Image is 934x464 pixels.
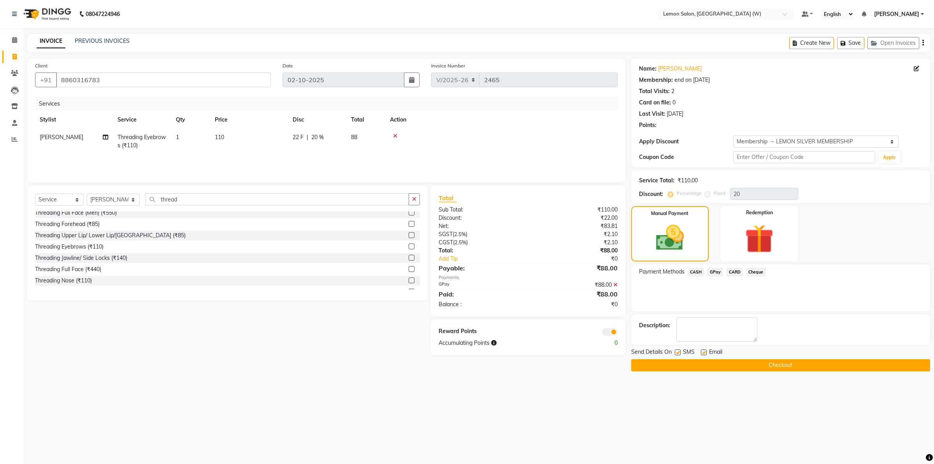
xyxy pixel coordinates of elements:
[433,247,528,255] div: Total:
[837,37,864,49] button: Save
[176,134,179,141] span: 1
[433,339,576,347] div: Accumulating Points
[385,111,618,129] th: Action
[35,288,104,296] div: Threading Nose Men (₹140)
[746,268,766,277] span: Cheque
[433,222,528,230] div: Net:
[431,62,465,69] label: Invoice Number
[146,193,409,205] input: Search or Scan
[639,65,657,73] div: Name:
[639,321,670,330] div: Description:
[439,231,453,238] span: SGST
[707,268,723,277] span: GPay
[651,210,688,217] label: Manual Payment
[528,263,623,273] div: ₹88.00
[311,133,324,141] span: 20 %
[639,268,685,276] span: Payment Methods
[171,111,210,129] th: Qty
[639,121,657,129] div: Points:
[439,239,453,246] span: CGST
[726,268,743,277] span: CARD
[528,206,623,214] div: ₹110.00
[528,238,623,247] div: ₹2.10
[867,37,919,49] button: Open Invoices
[433,281,528,289] div: GPay
[683,348,695,358] span: SMS
[631,348,672,358] span: Send Details On
[647,222,693,254] img: _cash.svg
[433,300,528,309] div: Balance :
[528,247,623,255] div: ₹88.00
[671,87,674,95] div: 2
[639,110,665,118] div: Last Visit:
[210,111,288,129] th: Price
[35,220,100,228] div: Threading Forehead (₹85)
[658,65,702,73] a: [PERSON_NAME]
[433,230,528,238] div: ( )
[433,263,528,273] div: Payable:
[667,110,683,118] div: [DATE]
[528,222,623,230] div: ₹83.81
[35,265,101,273] div: Threading Full Face (₹440)
[283,62,293,69] label: Date
[293,133,304,141] span: 22 F
[288,111,346,129] th: Disc
[40,134,83,141] span: [PERSON_NAME]
[439,274,617,281] div: Payments
[433,289,528,299] div: Paid:
[631,359,930,371] button: Checkout
[528,300,623,309] div: ₹0
[37,34,65,48] a: INVOICE
[433,327,528,336] div: Reward Points
[678,176,698,185] div: ₹110.00
[714,190,725,197] label: Fixed
[215,134,224,141] span: 110
[639,176,674,185] div: Service Total:
[878,152,901,163] button: Apply
[736,221,783,257] img: _gift.svg
[35,277,92,285] div: Threading Nose (₹110)
[455,239,466,245] span: 2.5%
[528,289,623,299] div: ₹88.00
[56,72,271,87] input: Search by Name/Mobile/Email/Code
[544,255,623,263] div: ₹0
[86,3,120,25] b: 08047224946
[528,281,623,289] div: ₹88.00
[307,133,308,141] span: |
[113,111,171,129] th: Service
[688,268,704,277] span: CASH
[35,62,47,69] label: Client
[35,111,113,129] th: Stylist
[35,243,104,251] div: Threading Eyebrows (₹110)
[433,214,528,222] div: Discount:
[433,206,528,214] div: Sub Total:
[874,10,919,18] span: [PERSON_NAME]
[672,99,676,107] div: 0
[351,134,357,141] span: 88
[20,3,73,25] img: logo
[677,190,702,197] label: Percentage
[639,190,663,198] div: Discount:
[709,348,722,358] span: Email
[35,254,127,262] div: Threading Jawline/ Side Locks (₹140)
[639,153,734,161] div: Coupon Code
[639,76,673,84] div: Membership:
[118,134,166,149] span: Threading Eyebrows (₹110)
[439,194,456,202] span: Total
[35,231,186,240] div: Threading Upper Lip/ Lower Lip/[GEOGRAPHIC_DATA] (₹85)
[35,72,57,87] button: +91
[433,238,528,247] div: ( )
[639,87,670,95] div: Total Visits:
[433,255,544,263] a: Add Tip
[454,231,466,237] span: 2.5%
[35,209,117,217] div: Threading Full Face (Men) (₹550)
[346,111,385,129] th: Total
[36,97,623,111] div: Services
[746,209,773,216] label: Redemption
[733,151,875,163] input: Enter Offer / Coupon Code
[528,230,623,238] div: ₹2.10
[674,76,710,84] div: end on [DATE]
[639,99,671,107] div: Card on file:
[528,214,623,222] div: ₹22.00
[639,138,734,146] div: Apply Discount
